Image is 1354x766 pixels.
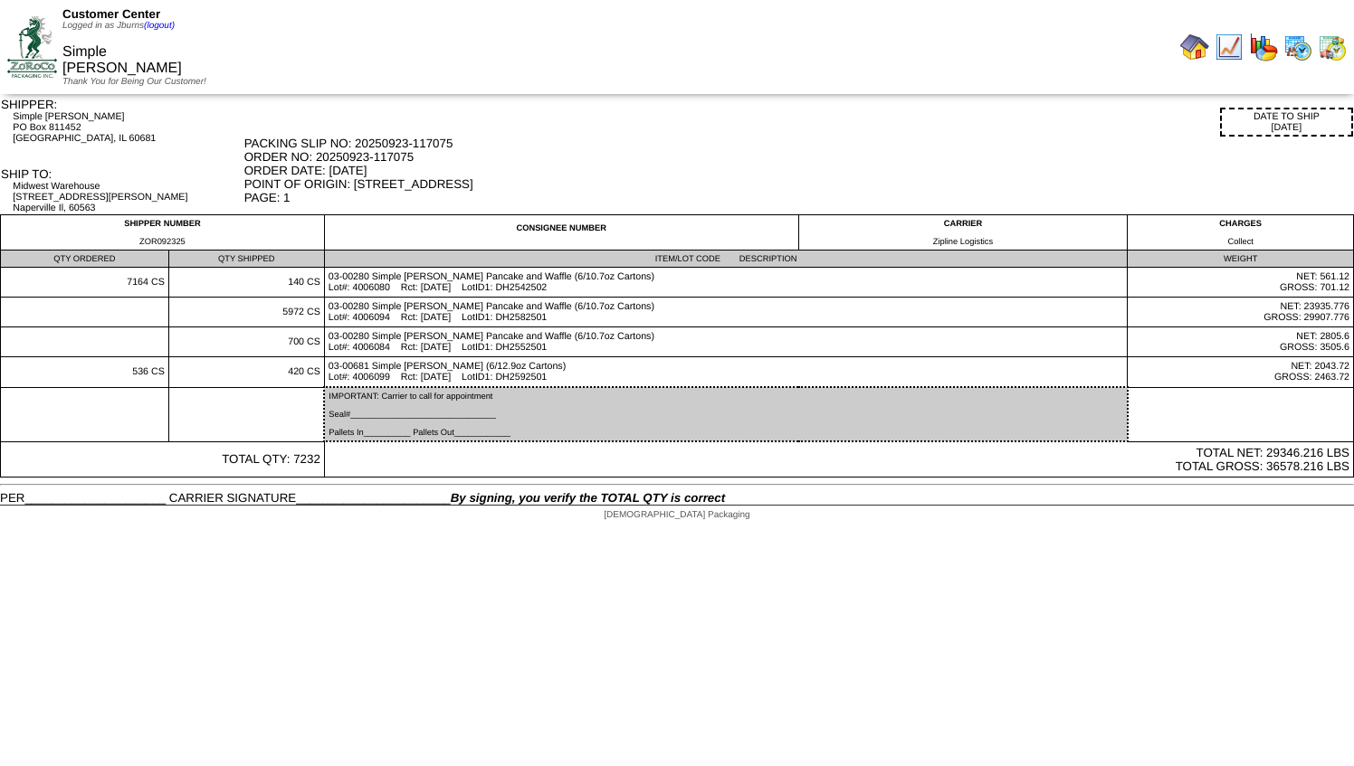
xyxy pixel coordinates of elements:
[324,298,1128,327] td: 03-00280 Simple [PERSON_NAME] Pancake and Waffle (6/10.7oz Cartons) Lot#: 4006094 Rct: [DATE] Lot...
[1,98,243,111] div: SHIPPER:
[324,357,1128,388] td: 03-00681 Simple [PERSON_NAME] (6/12.9oz Cartons) Lot#: 4006099 Rct: [DATE] LotID1: DH2592501
[1,268,169,298] td: 7164 CS
[62,21,175,31] span: Logged in as Jburns
[13,181,242,213] div: Midwest Warehouse [STREET_ADDRESS][PERSON_NAME] Naperville Il, 60563
[13,111,242,144] div: Simple [PERSON_NAME] PO Box 811452 [GEOGRAPHIC_DATA], IL 60681
[1215,33,1244,61] img: line_graph.gif
[803,237,1124,246] div: Zipline Logistics
[62,77,206,87] span: Thank You for Being Our Customer!
[1128,268,1354,298] td: NET: 561.12 GROSS: 701.12
[324,387,1128,441] td: IMPORTANT: Carrier to call for appointment Seal#_______________________________ Pallets In_______...
[168,268,324,298] td: 140 CS
[1,441,325,478] td: TOTAL QTY: 7232
[168,298,324,327] td: 5972 CS
[1283,33,1312,61] img: calendarprod.gif
[1128,298,1354,327] td: NET: 23935.776 GROSS: 29907.776
[1249,33,1278,61] img: graph.gif
[324,441,1353,478] td: TOTAL NET: 29346.216 LBS TOTAL GROSS: 36578.216 LBS
[5,237,320,246] div: ZOR092325
[168,251,324,268] td: QTY SHIPPED
[1,215,325,251] td: SHIPPER NUMBER
[7,16,57,77] img: ZoRoCo_Logo(Green%26Foil)%20jpg.webp
[324,215,798,251] td: CONSIGNEE NUMBER
[62,44,182,76] span: Simple [PERSON_NAME]
[62,7,160,21] span: Customer Center
[168,327,324,357] td: 700 CS
[144,21,175,31] a: (logout)
[324,327,1128,357] td: 03-00280 Simple [PERSON_NAME] Pancake and Waffle (6/10.7oz Cartons) Lot#: 4006084 Rct: [DATE] Lot...
[604,510,749,520] span: [DEMOGRAPHIC_DATA] Packaging
[1,251,169,268] td: QTY ORDERED
[1128,215,1354,251] td: CHARGES
[168,357,324,388] td: 420 CS
[1131,237,1349,246] div: Collect
[1220,108,1353,137] div: DATE TO SHIP [DATE]
[451,491,725,505] span: By signing, you verify the TOTAL QTY is correct
[1180,33,1209,61] img: home.gif
[324,268,1128,298] td: 03-00280 Simple [PERSON_NAME] Pancake and Waffle (6/10.7oz Cartons) Lot#: 4006080 Rct: [DATE] Lot...
[1318,33,1347,61] img: calendarinout.gif
[1128,251,1354,268] td: WEIGHT
[1,357,169,388] td: 536 CS
[244,137,1353,204] div: PACKING SLIP NO: 20250923-117075 ORDER NO: 20250923-117075 ORDER DATE: [DATE] POINT OF ORIGIN: [S...
[1128,357,1354,388] td: NET: 2043.72 GROSS: 2463.72
[324,251,1128,268] td: ITEM/LOT CODE DESCRIPTION
[1,167,243,181] div: SHIP TO:
[1128,327,1354,357] td: NET: 2805.6 GROSS: 3505.6
[798,215,1128,251] td: CARRIER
